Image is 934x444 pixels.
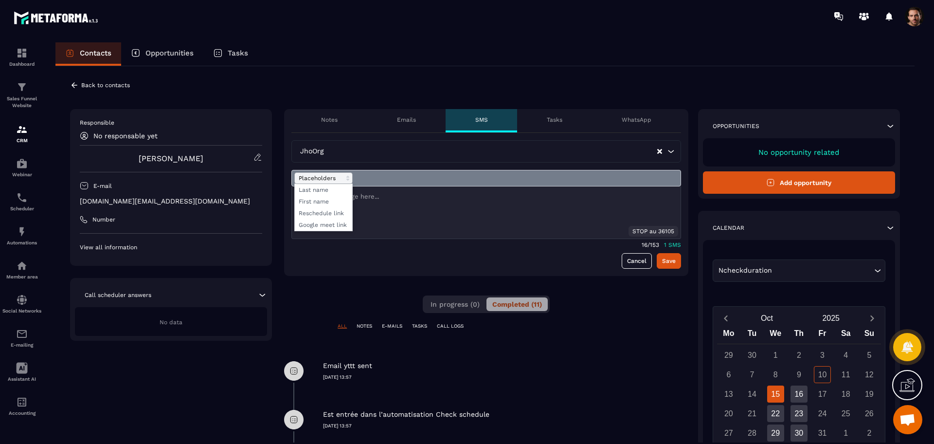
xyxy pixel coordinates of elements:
[475,116,488,124] p: SMS
[740,327,764,344] div: Tu
[492,300,542,308] span: Completed (11)
[799,310,863,327] button: Open years overlay
[774,265,872,276] input: Search for option
[622,253,652,269] a: Cancel
[2,40,41,74] a: formationformationDashboard
[837,347,854,364] div: 4
[814,347,831,364] div: 3
[14,9,101,27] img: logo
[861,366,878,383] div: 12
[16,396,28,408] img: accountant
[861,386,878,403] div: 19
[121,42,203,66] a: Opportunities
[81,82,130,89] p: Back to contacts
[720,347,737,364] div: 29
[713,122,759,130] p: Opportunities
[16,81,28,93] img: formation
[321,116,338,124] p: Notes
[16,47,28,59] img: formation
[657,148,662,155] button: Clear Selected
[720,425,737,442] div: 27
[2,376,41,382] p: Assistant AI
[357,323,372,330] p: NOTES
[744,347,761,364] div: 30
[93,132,158,140] p: No responsable yet
[228,49,248,57] p: Tasks
[2,95,41,109] p: Sales Funnel Website
[767,347,784,364] div: 1
[80,119,262,127] p: Responsible
[2,355,41,389] a: Assistant AI
[2,172,41,177] p: Webinar
[717,312,735,325] button: Previous month
[92,216,115,223] p: Number
[642,241,650,248] p: 16/
[203,42,258,66] a: Tasks
[744,405,761,422] div: 21
[16,226,28,238] img: automations
[764,327,787,344] div: We
[622,116,651,124] p: WhatsApp
[425,297,485,311] button: In progress (0)
[744,425,761,442] div: 28
[397,116,416,124] p: Emails
[431,300,480,308] span: In progress (0)
[2,410,41,416] p: Accounting
[858,327,881,344] div: Su
[790,386,808,403] div: 16
[717,327,881,442] div: Calendar wrapper
[2,287,41,321] a: social-networksocial-networkSocial Networks
[790,347,808,364] div: 2
[80,49,111,57] p: Contacts
[2,308,41,314] p: Social Networks
[657,253,681,269] button: Save
[547,116,562,124] p: Tasks
[861,405,878,422] div: 26
[160,319,182,326] span: No data
[713,259,885,282] div: Search for option
[703,171,895,194] button: Add opportunity
[16,294,28,306] img: social-network
[767,366,784,383] div: 8
[664,241,681,248] p: 1 SMS
[650,241,659,248] p: 153
[744,366,761,383] div: 7
[2,74,41,116] a: formationformationSales Funnel Website
[16,158,28,169] img: automations
[717,265,774,276] span: Ncheckduration
[744,386,761,403] div: 14
[787,327,810,344] div: Th
[291,140,681,163] div: Search for option
[814,405,831,422] div: 24
[790,425,808,442] div: 30
[16,260,28,272] img: automations
[837,425,854,442] div: 1
[814,425,831,442] div: 31
[16,328,28,340] img: email
[2,342,41,348] p: E-mailing
[735,310,799,327] button: Open months overlay
[861,347,878,364] div: 5
[55,42,121,66] a: Contacts
[837,366,854,383] div: 11
[720,405,737,422] div: 20
[2,321,41,355] a: emailemailE-mailing
[893,405,922,434] div: Mở cuộc trò chuyện
[790,366,808,383] div: 9
[145,49,194,57] p: Opportunities
[323,361,372,370] p: Email yttt sent
[338,323,347,330] p: ALL
[323,423,688,429] p: [DATE] 13:57
[139,154,203,163] a: [PERSON_NAME]
[2,116,41,150] a: formationformationCRM
[412,323,427,330] p: TASKS
[713,224,744,232] p: Calendar
[2,240,41,245] p: Automations
[861,425,878,442] div: 2
[629,226,678,237] div: STOP au 36105
[16,192,28,203] img: scheduler
[2,150,41,185] a: automationsautomationsWebinar
[713,148,885,157] p: No opportunity related
[2,185,41,219] a: schedulerschedulerScheduler
[16,124,28,135] img: formation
